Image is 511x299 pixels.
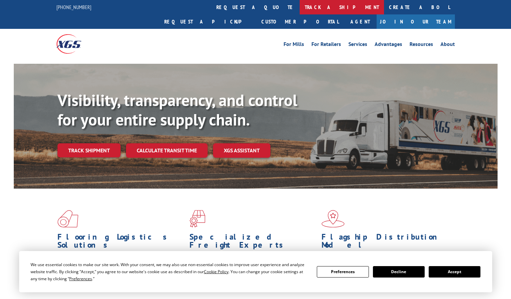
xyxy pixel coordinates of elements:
[189,210,205,228] img: xgs-icon-focused-on-flooring-red
[344,14,377,29] a: Agent
[322,210,345,228] img: xgs-icon-flagship-distribution-model-red
[126,143,208,158] a: Calculate transit time
[57,90,297,130] b: Visibility, transparency, and control for your entire supply chain.
[189,233,316,252] h1: Specialized Freight Experts
[284,42,304,49] a: For Mills
[204,269,228,275] span: Cookie Policy
[377,14,455,29] a: Join Our Team
[56,4,91,10] a: [PHONE_NUMBER]
[57,143,121,157] a: Track shipment
[429,266,480,278] button: Accept
[57,210,78,228] img: xgs-icon-total-supply-chain-intelligence-red
[31,261,309,282] div: We use essential cookies to make our site work. With your consent, we may also use non-essential ...
[69,276,92,282] span: Preferences
[317,266,369,278] button: Preferences
[410,42,433,49] a: Resources
[57,233,184,252] h1: Flooring Logistics Solutions
[213,143,270,158] a: XGS ASSISTANT
[322,233,449,252] h1: Flagship Distribution Model
[256,14,344,29] a: Customer Portal
[375,42,402,49] a: Advantages
[19,251,492,292] div: Cookie Consent Prompt
[348,42,367,49] a: Services
[159,14,256,29] a: Request a pickup
[373,266,425,278] button: Decline
[440,42,455,49] a: About
[311,42,341,49] a: For Retailers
